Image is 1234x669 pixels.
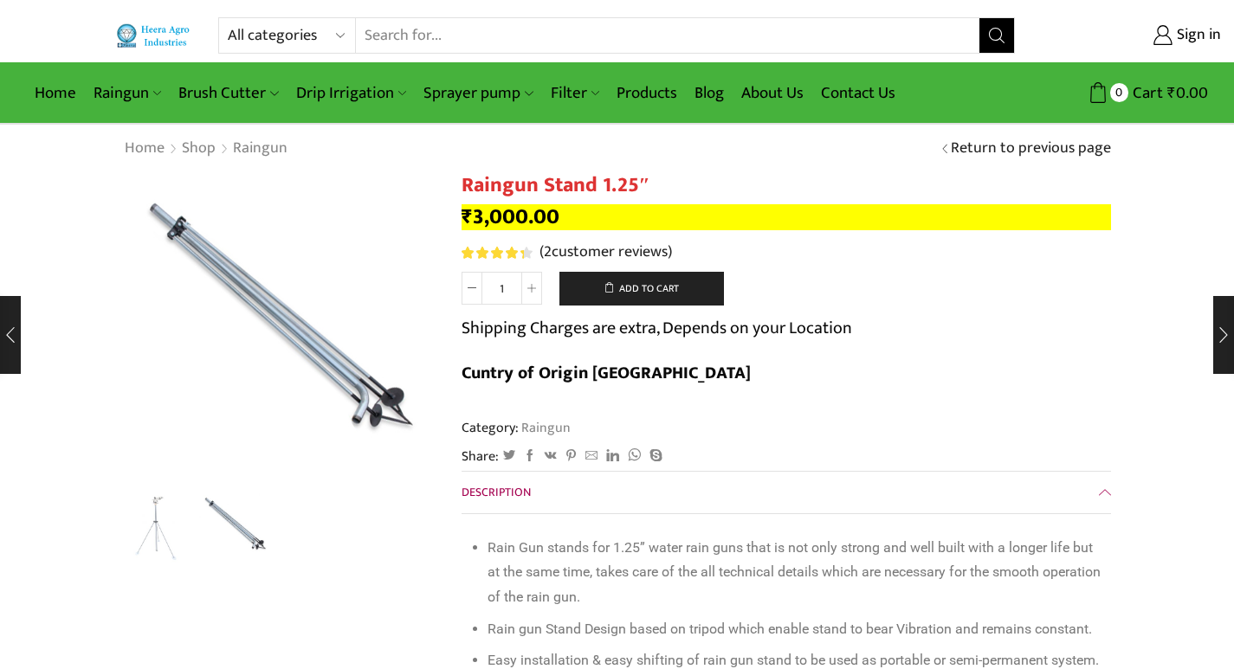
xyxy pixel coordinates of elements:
[488,536,1102,610] li: Rain Gun stands for 1.25” water rain guns that is not only strong and well built with a longer li...
[462,199,559,235] bdi: 3,000.00
[462,247,535,259] span: 2
[559,272,724,306] button: Add to cart
[539,241,672,264] a: (2customer reviews)
[462,472,1111,513] a: Description
[733,73,812,113] a: About Us
[462,358,751,388] b: Cuntry of Origin [GEOGRAPHIC_DATA]
[462,247,525,259] span: Rated out of 5 based on customer ratings
[519,416,571,439] a: Raingun
[1167,80,1176,106] span: ₹
[85,73,170,113] a: Raingun
[170,73,287,113] a: Brush Cutter
[1167,80,1208,106] bdi: 0.00
[462,418,571,438] span: Category:
[415,73,541,113] a: Sprayer pump
[951,138,1111,160] a: Return to previous page
[1041,20,1221,51] a: Sign in
[462,314,852,342] p: Shipping Charges are extra, Depends on your Location
[232,138,288,160] a: Raingun
[608,73,686,113] a: Products
[1110,83,1128,101] span: 0
[979,18,1014,53] button: Search button
[1128,81,1163,105] span: Cart
[462,247,532,259] div: Rated 4.50 out of 5
[199,491,271,563] a: Raingun-stand
[488,617,1102,642] li: Rain gun Stand Design based on tripod which enable stand to bear Vibration and remains constant.
[1173,24,1221,47] span: Sign in
[686,73,733,113] a: Blog
[482,272,521,305] input: Product quantity
[544,239,552,265] span: 2
[120,493,191,565] a: Raingun Stand1
[812,73,904,113] a: Contact Us
[26,73,85,113] a: Home
[462,173,1111,198] h1: Raingun Stand 1.25″
[1032,77,1208,109] a: 0 Cart ₹0.00
[462,199,473,235] span: ₹
[356,18,980,53] input: Search for...
[199,493,271,563] li: 2 / 2
[181,138,216,160] a: Shop
[120,493,191,563] li: 1 / 2
[124,138,165,160] a: Home
[542,73,608,113] a: Filter
[462,447,499,466] span: Share:
[124,138,288,160] nav: Breadcrumb
[124,173,436,485] div: 2 / 2
[288,73,415,113] a: Drip Irrigation
[462,482,531,502] span: Description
